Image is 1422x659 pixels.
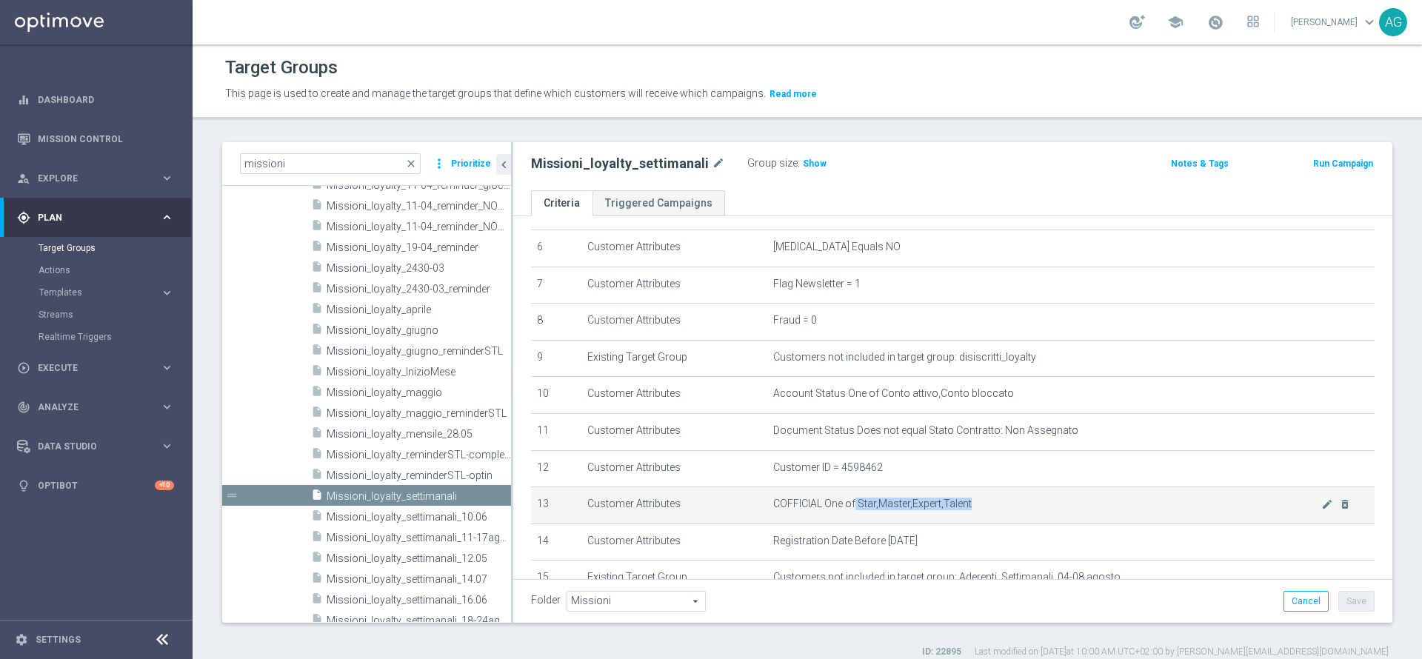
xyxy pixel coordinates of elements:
[773,387,1014,400] span: Account Status One of Conto attivo,Conto bloccato
[581,413,767,450] td: Customer Attributes
[311,592,323,609] i: insert_drive_file
[327,511,511,523] span: Missioni_loyalty_settimanali_10.06
[531,523,581,561] td: 14
[38,213,160,222] span: Plan
[17,401,160,414] div: Analyze
[16,401,175,413] button: track_changes Analyze keyboard_arrow_right
[496,154,511,175] button: chevron_left
[327,221,511,233] span: Missioni_loyalty_11-04_reminder_NONgiocanti
[311,385,323,402] i: insert_drive_file
[16,212,175,224] button: gps_fixed Plan keyboard_arrow_right
[39,288,160,297] div: Templates
[160,210,174,224] i: keyboard_arrow_right
[39,288,145,297] span: Templates
[531,340,581,377] td: 9
[311,323,323,340] i: insert_drive_file
[311,426,323,444] i: insert_drive_file
[531,450,581,487] td: 12
[17,211,30,224] i: gps_fixed
[531,413,581,450] td: 11
[803,158,827,169] span: Show
[311,489,323,506] i: insert_drive_file
[531,594,561,606] label: Folder
[311,530,323,547] i: insert_drive_file
[1338,591,1375,612] button: Save
[1167,14,1184,30] span: school
[531,230,581,267] td: 6
[39,242,154,254] a: Target Groups
[16,94,175,106] button: equalizer Dashboard
[773,424,1078,437] span: Document Status Does not equal Stato Contratto: Non Assegnato
[581,561,767,598] td: Existing Target Group
[1169,155,1230,172] button: Notes & Tags
[592,190,725,216] a: Triggered Campaigns
[311,178,323,195] i: insert_drive_file
[773,498,1321,510] span: COFFICIAL One of Star,Master,Expert,Talent
[311,302,323,319] i: insert_drive_file
[327,345,511,358] span: Missioni_loyalty_giugno_reminderSTL
[16,173,175,184] button: person_search Explore keyboard_arrow_right
[773,571,1121,583] span: Customers not included in target group: Aderenti_Settimanali_04-08 agosto
[17,211,160,224] div: Plan
[581,267,767,304] td: Customer Attributes
[38,442,160,451] span: Data Studio
[1284,591,1329,612] button: Cancel
[16,362,175,374] button: play_circle_outline Execute keyboard_arrow_right
[38,119,174,158] a: Mission Control
[39,309,154,321] a: Streams
[311,344,323,361] i: insert_drive_file
[581,523,767,561] td: Customer Attributes
[17,172,160,185] div: Explore
[38,466,155,505] a: Optibot
[712,155,725,173] i: mode_edit
[581,487,767,524] td: Customer Attributes
[327,490,511,503] span: Missioni_loyalty_settimanali
[327,532,511,544] span: Missioni_loyalty_settimanali_11-17agosto
[581,340,767,377] td: Existing Target Group
[39,259,191,281] div: Actions
[327,594,511,606] span: Missioni_loyalty_settimanali_16.06
[311,509,323,526] i: insert_drive_file
[38,80,174,119] a: Dashboard
[1379,8,1407,36] div: AG
[160,400,174,414] i: keyboard_arrow_right
[39,281,191,304] div: Templates
[38,174,160,183] span: Explore
[160,361,174,375] i: keyboard_arrow_right
[327,428,511,441] span: Missioni_loyalty_mensile_28.05
[240,153,421,174] input: Quick find group or folder
[38,403,160,412] span: Analyze
[160,439,174,453] i: keyboard_arrow_right
[16,133,175,145] button: Mission Control
[17,361,160,375] div: Execute
[327,449,511,461] span: Missioni_loyalty_reminderSTL-completamento
[39,264,154,276] a: Actions
[311,572,323,589] i: insert_drive_file
[975,646,1389,658] label: Last modified on [DATE] at 10:00 AM UTC+02:00 by [PERSON_NAME][EMAIL_ADDRESS][DOMAIN_NAME]
[581,450,767,487] td: Customer Attributes
[311,240,323,257] i: insert_drive_file
[581,230,767,267] td: Customer Attributes
[327,387,511,399] span: Missioni_loyalty_maggio
[17,80,174,119] div: Dashboard
[773,241,901,253] span: [MEDICAL_DATA] Equals NO
[581,304,767,341] td: Customer Attributes
[39,287,175,298] button: Templates keyboard_arrow_right
[531,304,581,341] td: 8
[922,646,961,658] label: ID: 22895
[773,314,817,327] span: Fraud = 0
[311,364,323,381] i: insert_drive_file
[39,326,191,348] div: Realtime Triggers
[160,286,174,300] i: keyboard_arrow_right
[17,361,30,375] i: play_circle_outline
[311,406,323,423] i: insert_drive_file
[327,262,511,275] span: Missioni_loyalty_2430-03
[311,613,323,630] i: insert_drive_file
[39,331,154,343] a: Realtime Triggers
[38,364,160,372] span: Execute
[1339,498,1351,510] i: delete_forever
[16,480,175,492] button: lightbulb Optibot +10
